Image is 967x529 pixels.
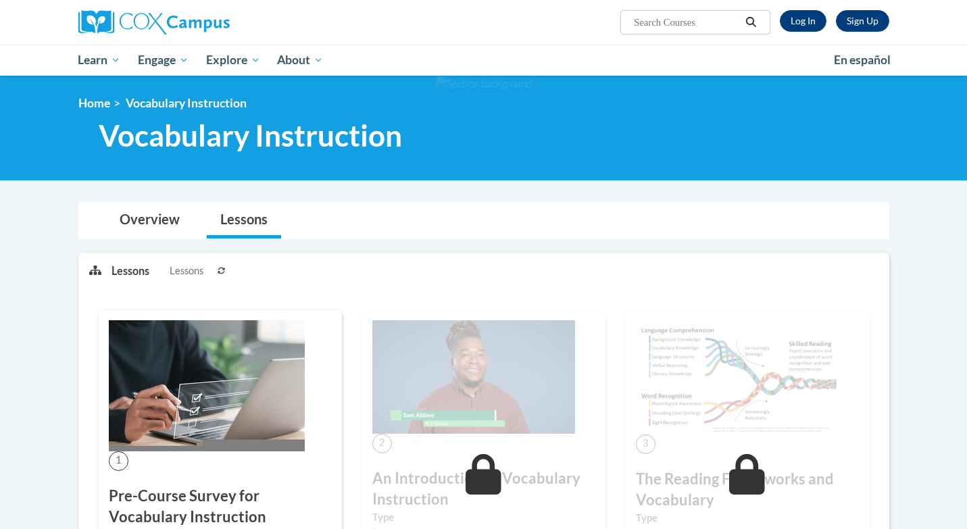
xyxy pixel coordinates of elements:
[170,263,203,278] span: Lessons
[197,45,269,76] a: Explore
[836,10,889,32] a: Register
[636,469,859,511] h3: The Reading Frameworks and Vocabulary
[78,96,110,110] a: Home
[70,45,130,76] a: Learn
[78,52,120,68] span: Learn
[129,45,197,76] a: Engage
[633,14,741,30] input: Search Courses
[58,45,910,76] div: Main menu
[825,46,899,74] a: En español
[372,510,595,525] label: Type
[106,203,193,238] a: Overview
[741,14,761,30] button: Search
[109,320,305,451] img: Course Image
[78,10,335,34] a: Cox Campus
[138,52,189,68] span: Engage
[780,10,826,32] a: Log In
[99,118,402,153] span: Vocabulary Instruction
[436,76,532,91] img: Section background
[206,52,260,68] span: Explore
[78,10,230,34] img: Cox Campus
[372,468,595,510] h3: An Introduction to Vocabulary Instruction
[207,203,281,238] a: Lessons
[372,434,392,453] span: 2
[126,96,247,110] span: Vocabulary Instruction
[268,45,332,76] a: About
[277,52,323,68] span: About
[834,53,891,67] span: En español
[636,434,655,454] span: 3
[111,263,149,278] p: Lessons
[372,320,575,434] img: Course Image
[109,451,128,471] span: 1
[636,320,839,434] img: Course Image
[636,511,859,526] label: Type
[109,486,332,528] h3: Pre-Course Survey for Vocabulary Instruction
